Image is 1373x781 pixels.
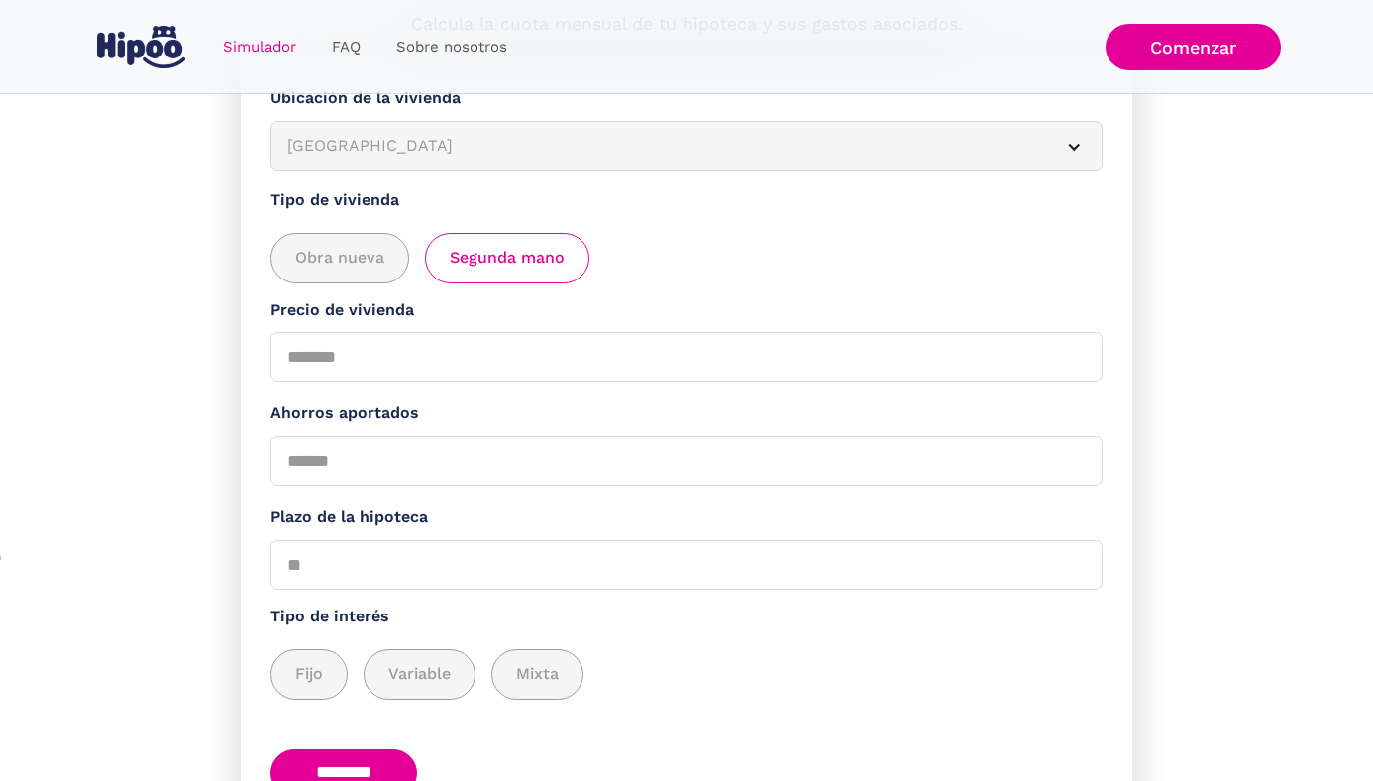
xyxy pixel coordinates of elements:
[270,86,1103,111] label: Ubicación de la vivienda
[270,188,1103,213] label: Tipo de vivienda
[516,662,559,687] span: Mixta
[270,401,1103,426] label: Ahorros aportados
[92,18,189,76] a: home
[270,505,1103,530] label: Plazo de la hipoteca
[388,662,451,687] span: Variable
[205,28,314,66] a: Simulador
[287,134,1038,159] div: [GEOGRAPHIC_DATA]
[270,605,1103,629] label: Tipo de interés
[270,649,1103,700] div: add_description_here
[270,233,1103,283] div: add_description_here
[295,662,323,687] span: Fijo
[295,246,384,271] span: Obra nueva
[270,121,1103,171] article: [GEOGRAPHIC_DATA]
[270,298,1103,323] label: Precio de vivienda
[314,28,378,66] a: FAQ
[378,28,525,66] a: Sobre nosotros
[450,246,565,271] span: Segunda mano
[1106,24,1281,70] a: Comenzar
